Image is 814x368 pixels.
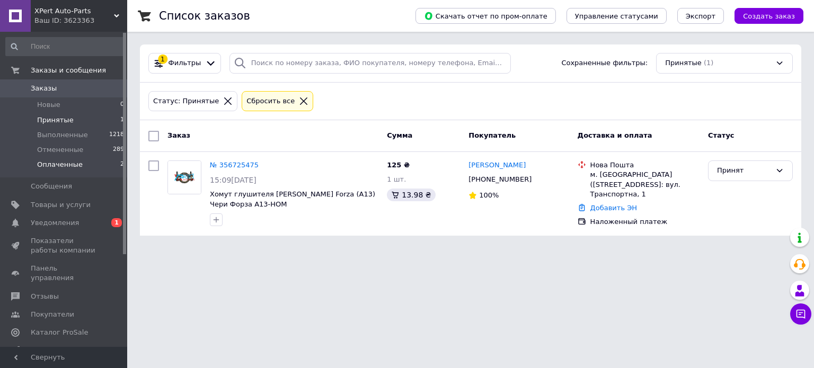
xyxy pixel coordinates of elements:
div: [PHONE_NUMBER] [466,173,534,186]
span: Товары и услуги [31,200,91,210]
button: Скачать отчет по пром-оплате [415,8,556,24]
span: 1 [120,115,124,125]
span: Уведомления [31,218,79,228]
div: 1 [158,55,167,64]
div: м. [GEOGRAPHIC_DATA] ([STREET_ADDRESS]: вул. Транспортна, 1 [590,170,700,199]
button: Создать заказ [735,8,803,24]
span: Покупатель [468,131,516,139]
input: Поиск по номеру заказа, ФИО покупателя, номеру телефона, Email, номеру накладной [229,53,511,74]
a: № 356725475 [210,161,259,169]
span: Заказ [167,131,190,139]
div: Статус: Принятые [151,96,221,107]
span: 100% [479,191,499,199]
span: Оплаченные [37,160,83,169]
a: Добавить ЭН [590,204,637,212]
span: Каталог ProSale [31,328,88,337]
div: 13.98 ₴ [387,189,435,201]
a: Хомут глушителя [PERSON_NAME] Forza (A13) Чери Форза A13-HOM [210,190,375,208]
a: [PERSON_NAME] [468,160,526,170]
span: Заказы и сообщения [31,66,106,75]
span: Отмененные [37,145,83,155]
span: Заказы [31,84,57,93]
span: Доставка и оплата [578,131,652,139]
div: Наложенный платеж [590,217,700,227]
div: Сбросить все [244,96,297,107]
span: Сохраненные фильтры: [561,58,648,68]
span: 2 [120,160,124,169]
span: Принятые [37,115,74,125]
h1: Список заказов [159,10,250,22]
span: 1218 [109,130,124,140]
span: Отзывы [31,292,59,301]
span: 0 [120,100,124,110]
span: Управление статусами [575,12,658,20]
span: Принятые [665,58,702,68]
span: Выполненные [37,130,88,140]
input: Поиск [5,37,125,56]
span: XPert Auto-Parts [34,6,114,16]
div: Нова Пошта [590,160,700,170]
span: Покупатели [31,310,74,319]
span: Сообщения [31,182,72,191]
span: Экспорт [686,12,715,20]
span: 125 ₴ [387,161,410,169]
span: Скачать отчет по пром-оплате [424,11,547,21]
span: Фильтры [169,58,201,68]
button: Чат с покупателем [790,303,811,325]
div: Ваш ID: 3623363 [34,16,127,25]
span: 1 [111,218,122,227]
button: Экспорт [677,8,724,24]
span: 15:09[DATE] [210,176,256,184]
span: Статус [708,131,735,139]
span: 1 шт. [387,175,406,183]
span: Аналитика [31,346,70,355]
span: 289 [113,145,124,155]
span: Сумма [387,131,412,139]
div: Принят [717,165,771,176]
span: Новые [37,100,60,110]
a: Создать заказ [724,12,803,20]
span: (1) [704,59,713,67]
span: Показатели работы компании [31,236,98,255]
a: Фото товару [167,160,201,194]
button: Управление статусами [567,8,667,24]
img: Фото товару [168,161,201,194]
span: Создать заказ [743,12,795,20]
span: Панель управления [31,264,98,283]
